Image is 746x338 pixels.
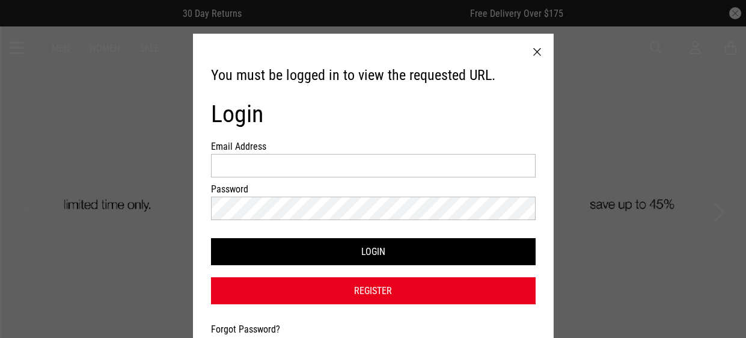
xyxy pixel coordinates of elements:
[211,277,536,304] a: Register
[211,66,536,85] h3: You must be logged in to view the requested URL.
[211,183,276,195] label: Password
[211,141,276,152] label: Email Address
[211,324,280,335] a: Forgot Password?
[211,238,536,265] button: Login
[211,100,536,129] h1: Login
